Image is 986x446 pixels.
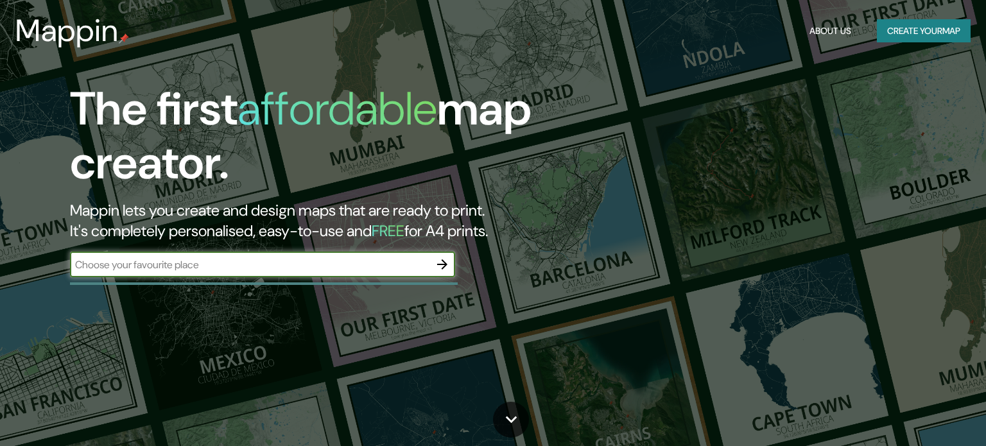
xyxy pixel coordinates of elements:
img: mappin-pin [119,33,129,44]
h2: Mappin lets you create and design maps that are ready to print. It's completely personalised, eas... [70,200,563,241]
button: About Us [804,19,856,43]
h1: The first map creator. [70,82,563,200]
input: Choose your favourite place [70,257,429,272]
h3: Mappin [15,13,119,49]
h5: FREE [372,221,404,241]
h1: affordable [238,79,437,139]
button: Create yourmap [877,19,971,43]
